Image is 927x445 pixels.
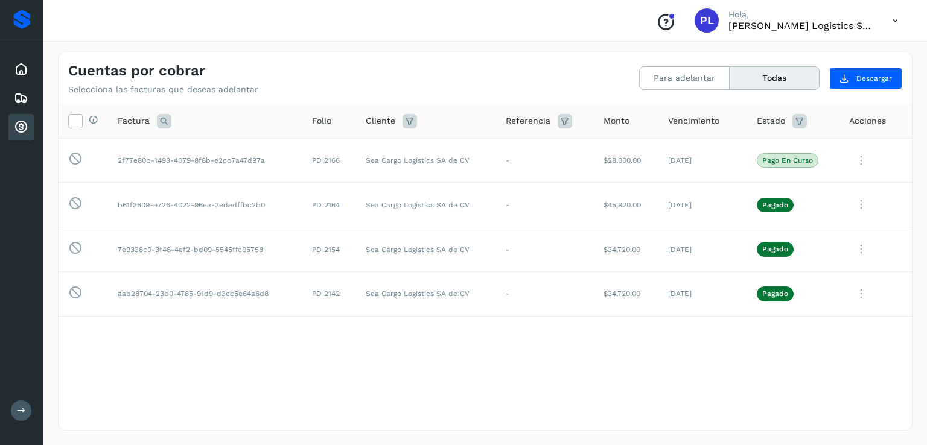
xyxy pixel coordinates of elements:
[594,271,658,316] td: $34,720.00
[496,183,594,227] td: -
[108,271,302,316] td: aab28704-23b0-4785-91d9-d3cc5e64a6d8
[594,183,658,227] td: $45,920.00
[496,138,594,183] td: -
[496,271,594,316] td: -
[8,114,34,140] div: Cuentas por cobrar
[366,115,395,127] span: Cliente
[496,227,594,272] td: -
[757,115,785,127] span: Estado
[506,115,550,127] span: Referencia
[762,156,813,165] p: Pago en curso
[68,84,258,95] p: Selecciona las facturas que deseas adelantar
[762,245,788,253] p: Pagado
[312,115,331,127] span: Folio
[108,183,302,227] td: b61f3609-e726-4022-96ea-3ededffbc2b0
[8,85,34,112] div: Embarques
[594,227,658,272] td: $34,720.00
[762,289,788,298] p: Pagado
[730,67,819,89] button: Todas
[108,227,302,272] td: 7e9338c0-3f48-4ef2-bd09-5545ffc05758
[829,68,902,89] button: Descargar
[356,271,497,316] td: Sea Cargo Logistics SA de CV
[356,227,497,272] td: Sea Cargo Logistics SA de CV
[302,271,356,316] td: PD 2142
[8,56,34,83] div: Inicio
[68,62,205,80] h4: Cuentas por cobrar
[118,115,150,127] span: Factura
[658,227,747,272] td: [DATE]
[108,138,302,183] td: 2f77e80b-1493-4079-8f8b-e2cc7a47d97a
[856,73,892,84] span: Descargar
[849,115,886,127] span: Acciones
[668,115,719,127] span: Vencimiento
[728,20,873,31] p: PADO Logistics SA de CV
[302,227,356,272] td: PD 2154
[356,138,497,183] td: Sea Cargo Logistics SA de CV
[658,183,747,227] td: [DATE]
[728,10,873,20] p: Hola,
[658,271,747,316] td: [DATE]
[640,67,730,89] button: Para adelantar
[594,138,658,183] td: $28,000.00
[356,183,497,227] td: Sea Cargo Logistics SA de CV
[762,201,788,209] p: Pagado
[658,138,747,183] td: [DATE]
[302,138,356,183] td: PD 2166
[604,115,629,127] span: Monto
[302,183,356,227] td: PD 2164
